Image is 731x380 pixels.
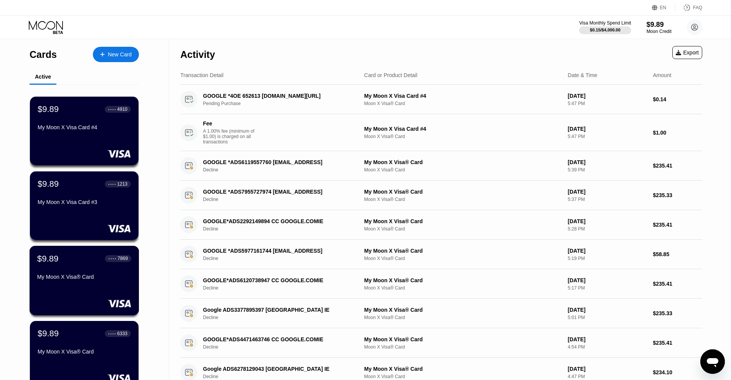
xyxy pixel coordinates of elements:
[693,5,702,10] div: FAQ
[180,85,702,114] div: GOOGLE *4OE 652613 [DOMAIN_NAME][URL]Pending PurchaseMy Moon X Visa Card #4Moon X Visa® Card[DATE...
[568,197,647,202] div: 5:37 PM
[568,72,597,78] div: Date & Time
[672,46,702,59] div: Export
[653,163,702,169] div: $235.41
[364,315,562,320] div: Moon X Visa® Card
[38,349,131,355] div: My Moon X Visa® Card
[203,307,352,313] div: Google ADS3377895397 [GEOGRAPHIC_DATA] IE
[653,340,702,346] div: $235.41
[364,126,562,132] div: My Moon X Visa Card #4
[30,97,139,165] div: $9.89● ● ● ●4910My Moon X Visa Card #4
[653,251,702,257] div: $58.85
[117,181,127,187] div: 1213
[364,72,417,78] div: Card or Product Detail
[568,315,647,320] div: 5:01 PM
[568,256,647,261] div: 5:19 PM
[203,315,363,320] div: Decline
[653,96,702,102] div: $0.14
[203,93,352,99] div: GOOGLE *4OE 652613 [DOMAIN_NAME][URL]
[108,51,132,58] div: New Card
[364,197,562,202] div: Moon X Visa® Card
[203,197,363,202] div: Decline
[203,256,363,261] div: Decline
[203,366,352,372] div: Google ADS6278129043 [GEOGRAPHIC_DATA] IE
[568,159,647,165] div: [DATE]
[364,285,562,291] div: Moon X Visa® Card
[37,253,59,263] div: $9.89
[568,167,647,173] div: 5:39 PM
[568,126,647,132] div: [DATE]
[568,248,647,254] div: [DATE]
[568,93,647,99] div: [DATE]
[109,257,116,260] div: ● ● ● ●
[653,72,671,78] div: Amount
[653,281,702,287] div: $235.41
[364,189,562,195] div: My Moon X Visa® Card
[568,336,647,342] div: [DATE]
[653,130,702,136] div: $1.00
[568,366,647,372] div: [DATE]
[180,240,702,269] div: GOOGLE *ADS5977161744 [EMAIL_ADDRESS]DeclineMy Moon X Visa® CardMoon X Visa® Card[DATE]5:19 PM$58.85
[93,47,139,62] div: New Card
[653,310,702,316] div: $235.33
[579,20,631,34] div: Visa Monthly Spend Limit$0.15/$4,000.00
[180,299,702,328] div: Google ADS3377895397 [GEOGRAPHIC_DATA] IEDeclineMy Moon X Visa® CardMoon X Visa® Card[DATE]5:01 P...
[203,167,363,173] div: Decline
[180,181,702,210] div: GOOGLE *ADS7955727974 [EMAIL_ADDRESS]DeclineMy Moon X Visa® CardMoon X Visa® Card[DATE]5:37 PM$23...
[30,49,57,60] div: Cards
[203,285,363,291] div: Decline
[568,101,647,106] div: 5:47 PM
[203,336,352,342] div: GOOGLE*ADS4471463746 CC GOOGLE.COMIE
[108,183,116,185] div: ● ● ● ●
[203,344,363,350] div: Decline
[180,328,702,358] div: GOOGLE*ADS4471463746 CC GOOGLE.COMIEDeclineMy Moon X Visa® CardMoon X Visa® Card[DATE]4:54 PM$235.41
[568,134,647,139] div: 5:47 PM
[590,28,620,32] div: $0.15 / $4,000.00
[364,167,562,173] div: Moon X Visa® Card
[203,128,261,145] div: A 1.00% fee (minimum of $1.00) is charged on all transactions
[676,49,699,56] div: Export
[108,108,116,110] div: ● ● ● ●
[180,49,215,60] div: Activity
[364,336,562,342] div: My Moon X Visa® Card
[364,101,562,106] div: Moon X Visa® Card
[203,226,363,232] div: Decline
[647,29,672,34] div: Moon Credit
[364,277,562,283] div: My Moon X Visa® Card
[364,134,562,139] div: Moon X Visa® Card
[203,248,352,254] div: GOOGLE *ADS5977161744 [EMAIL_ADDRESS]
[364,256,562,261] div: Moon X Visa® Card
[568,226,647,232] div: 5:28 PM
[675,4,702,12] div: FAQ
[203,159,352,165] div: GOOGLE *ADS6119557760 [EMAIL_ADDRESS]
[117,256,128,261] div: 7869
[364,366,562,372] div: My Moon X Visa® Card
[180,72,223,78] div: Transaction Detail
[364,307,562,313] div: My Moon X Visa® Card
[203,189,352,195] div: GOOGLE *ADS7955727974 [EMAIL_ADDRESS]
[38,124,131,130] div: My Moon X Visa Card #4
[568,344,647,350] div: 4:54 PM
[117,107,127,112] div: 4910
[653,222,702,228] div: $235.41
[700,349,725,374] iframe: Przycisk umożliwiający otwarcie okna komunikatora
[568,285,647,291] div: 5:17 PM
[647,21,672,29] div: $9.89
[38,104,59,114] div: $9.89
[180,151,702,181] div: GOOGLE *ADS6119557760 [EMAIL_ADDRESS]DeclineMy Moon X Visa® CardMoon X Visa® Card[DATE]5:39 PM$23...
[364,93,562,99] div: My Moon X Visa Card #4
[568,307,647,313] div: [DATE]
[108,332,116,335] div: ● ● ● ●
[568,189,647,195] div: [DATE]
[568,218,647,224] div: [DATE]
[647,21,672,34] div: $9.89Moon Credit
[203,277,352,283] div: GOOGLE*ADS6120738947 CC GOOGLE.COMIE
[203,218,352,224] div: GOOGLE*ADS2292149894 CC GOOGLE.COMIE
[653,369,702,375] div: $234.10
[364,226,562,232] div: Moon X Visa® Card
[364,344,562,350] div: Moon X Visa® Card
[38,329,59,339] div: $9.89
[38,199,131,205] div: My Moon X Visa Card #3
[660,5,667,10] div: EN
[35,74,51,80] div: Active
